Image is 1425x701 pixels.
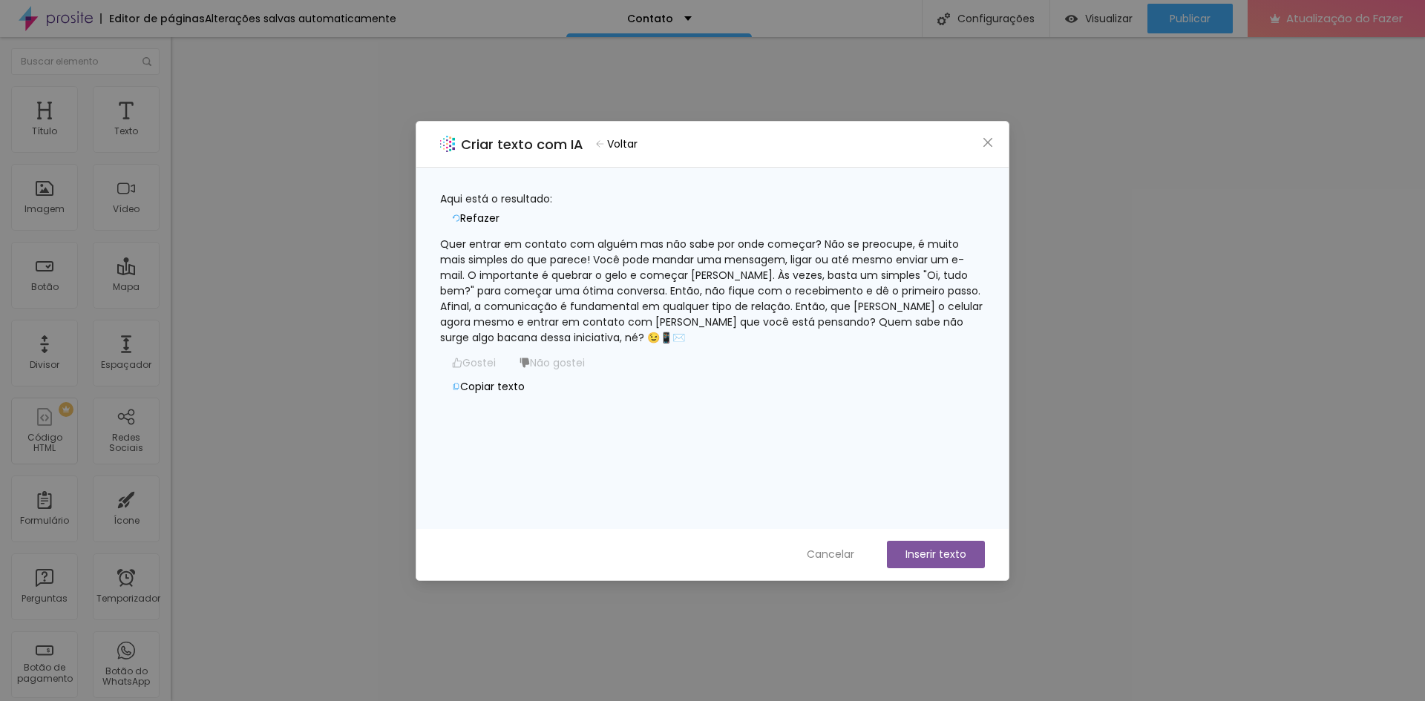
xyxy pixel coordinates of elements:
[440,237,986,345] font: Quer entrar em contato com alguém mas não sabe por onde começar? Não se preocupe, é muito mais si...
[905,547,966,562] font: Inserir texto
[887,541,985,568] button: Inserir texto
[440,207,511,231] button: Refazer
[460,211,499,226] font: Refazer
[980,134,996,150] button: Fechar
[508,352,597,375] button: Não gostei
[440,191,552,206] font: Aqui está o resultado:
[460,379,525,394] font: Copiar texto
[461,135,583,154] font: Criar texto com IA
[440,375,537,399] button: Copiar texto
[440,352,508,375] button: Gostei
[589,134,644,155] button: Voltar
[792,541,869,568] button: Cancelar
[982,136,994,148] span: fechar
[607,136,638,151] font: Voltar
[807,547,854,562] font: Cancelar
